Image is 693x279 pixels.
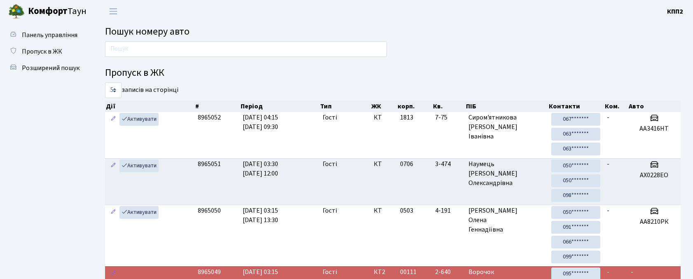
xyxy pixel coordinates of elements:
label: записів на сторінці [105,82,178,98]
span: [DATE] 03:15 [DATE] 13:30 [243,206,278,225]
h5: АА8210РК [631,218,677,226]
span: [DATE] 03:30 [DATE] 12:00 [243,159,278,178]
span: 8965050 [198,206,221,215]
h5: АА3416НТ [631,125,677,133]
span: Розширений пошук [22,63,80,73]
span: 0503 [400,206,413,215]
span: - [607,206,609,215]
h5: АХ0228ЕО [631,171,677,179]
input: Пошук [105,41,387,57]
span: КТ2 [374,267,393,277]
th: Кв. [432,101,466,112]
span: - [607,113,609,122]
span: - [607,267,609,277]
span: 00111 [400,267,417,277]
span: Гості [323,206,337,216]
span: 8965051 [198,159,221,169]
span: 1813 [400,113,413,122]
a: Активувати [119,206,159,219]
a: Активувати [119,113,159,126]
a: Редагувати [108,206,118,219]
span: Пропуск в ЖК [22,47,62,56]
span: 3-474 [435,159,462,169]
span: КТ [374,159,393,169]
th: Контакти [548,101,604,112]
th: Авто [628,101,681,112]
th: Тип [319,101,370,112]
span: - [607,159,609,169]
span: Сиром'ятникова [PERSON_NAME] Іванівна [468,113,545,141]
th: Дії [105,101,194,112]
b: Комфорт [28,5,68,18]
th: корп. [397,101,432,112]
span: Таун [28,5,87,19]
button: Переключити навігацію [103,5,124,18]
span: КТ [374,113,393,122]
th: Ком. [604,101,628,112]
h4: Пропуск в ЖК [105,67,681,79]
th: ПІБ [465,101,548,112]
th: Період [240,101,320,112]
span: [PERSON_NAME] Олена Геннадіївна [468,206,545,234]
span: 4-191 [435,206,462,216]
a: Редагувати [108,159,118,172]
span: 2-640 [435,267,462,277]
th: ЖК [370,101,397,112]
span: Наумець [PERSON_NAME] Олександрівна [468,159,545,188]
span: Гості [323,159,337,169]
a: Розширений пошук [4,60,87,76]
span: 8965049 [198,267,221,277]
span: - [631,267,633,277]
span: [DATE] 04:15 [DATE] 09:30 [243,113,278,131]
span: Гості [323,267,337,277]
a: Редагувати [108,113,118,126]
span: 7-75 [435,113,462,122]
a: Панель управління [4,27,87,43]
span: Гості [323,113,337,122]
select: записів на сторінці [105,82,122,98]
img: logo.png [8,3,25,20]
span: 0706 [400,159,413,169]
a: Активувати [119,159,159,172]
span: Пошук номеру авто [105,24,190,39]
span: 8965052 [198,113,221,122]
a: КПП2 [667,7,683,16]
span: КТ [374,206,393,216]
span: Панель управління [22,30,77,40]
th: # [194,101,240,112]
a: Пропуск в ЖК [4,43,87,60]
